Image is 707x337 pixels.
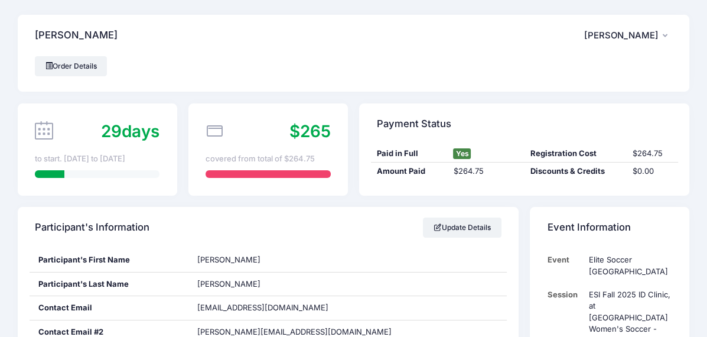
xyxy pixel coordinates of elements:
[101,119,159,144] div: days
[35,211,149,245] h4: Participant's Information
[30,273,189,296] div: Participant's Last Name
[30,296,189,320] div: Contact Email
[548,248,584,283] td: Event
[197,279,260,289] span: [PERSON_NAME]
[583,248,672,283] td: Elite Soccer [GEOGRAPHIC_DATA]
[377,107,451,141] h4: Payment Status
[423,218,501,238] a: Update Details
[35,56,107,76] a: Order Details
[371,166,448,177] div: Amount Paid
[627,166,678,177] div: $0.00
[35,19,118,53] h4: [PERSON_NAME]
[548,211,631,245] h4: Event Information
[584,22,672,49] button: [PERSON_NAME]
[524,166,627,177] div: Discounts & Credits
[371,148,448,160] div: Paid in Full
[101,121,122,141] span: 29
[197,255,260,264] span: [PERSON_NAME]
[289,121,331,141] span: $265
[524,148,627,160] div: Registration Cost
[453,148,471,159] span: Yes
[30,248,189,272] div: Participant's First Name
[197,303,328,312] span: [EMAIL_ADDRESS][DOMAIN_NAME]
[584,30,659,41] span: [PERSON_NAME]
[448,166,524,177] div: $264.75
[35,153,159,165] div: to start. [DATE] to [DATE]
[206,153,330,165] div: covered from total of $264.75
[627,148,678,160] div: $264.75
